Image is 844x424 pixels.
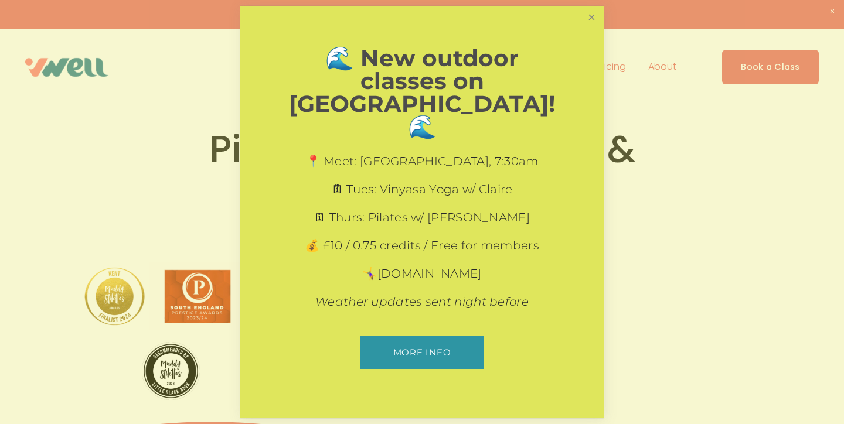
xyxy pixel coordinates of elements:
[360,336,484,369] a: More info
[581,8,602,28] a: Close
[281,153,563,169] p: 📍 Meet: [GEOGRAPHIC_DATA], 7:30am
[315,295,529,309] em: Weather updates sent night before
[377,266,482,281] a: [DOMAIN_NAME]
[281,47,563,138] h1: 🌊 New outdoor classes on [GEOGRAPHIC_DATA]! 🌊
[281,265,563,282] p: 🤸‍♀️
[281,181,563,197] p: 🗓 Tues: Vinyasa Yoga w/ Claire
[281,237,563,254] p: 💰 £10 / 0.75 credits / Free for members
[281,209,563,225] p: 🗓 Thurs: Pilates w/ [PERSON_NAME]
